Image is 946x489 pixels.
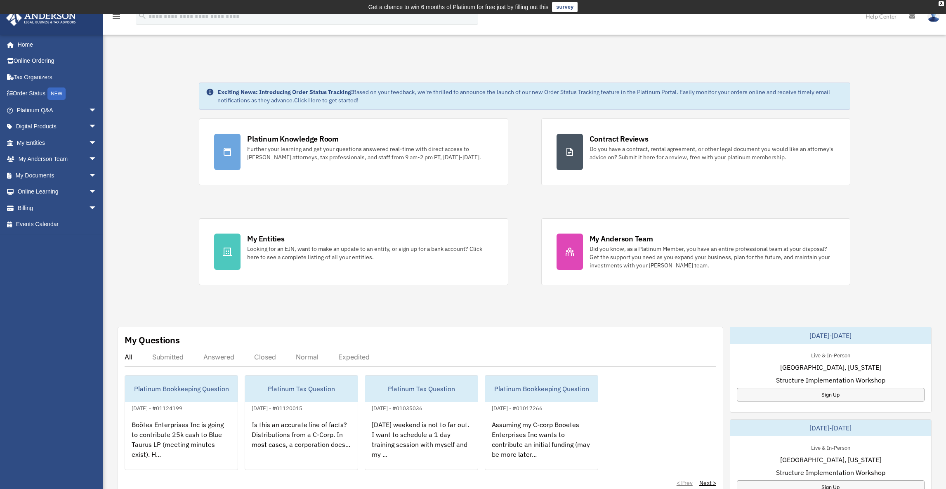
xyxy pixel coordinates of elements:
a: Home [6,36,105,53]
div: All [125,353,132,361]
div: My Entities [247,234,284,244]
a: Digital Productsarrow_drop_down [6,118,109,135]
a: Platinum Bookkeeping Question[DATE] - #01124199Boötes Enterprises Inc is going to contribute 25k ... [125,375,238,470]
a: Click Here to get started! [294,97,359,104]
div: Platinum Knowledge Room [247,134,339,144]
div: Submitted [152,353,184,361]
span: arrow_drop_down [89,102,105,119]
div: Boötes Enterprises Inc is going to contribute 25k cash to Blue Taurus LP (meeting minutes exist).... [125,413,238,477]
a: My Entities Looking for an EIN, want to make an update to an entity, or sign up for a bank accoun... [199,218,508,285]
a: Platinum Knowledge Room Further your learning and get your questions answered real-time with dire... [199,118,508,185]
a: Events Calendar [6,216,109,233]
span: [GEOGRAPHIC_DATA], [US_STATE] [780,455,881,465]
div: [DATE] - #01124199 [125,403,189,412]
span: [GEOGRAPHIC_DATA], [US_STATE] [780,362,881,372]
span: arrow_drop_down [89,118,105,135]
span: Structure Implementation Workshop [776,375,885,385]
a: Platinum Tax Question[DATE] - #01120015Is this an accurate line of facts? Distributions from a C-... [245,375,358,470]
div: Is this an accurate line of facts? Distributions from a C-Corp. In most cases, a corporation does... [245,413,358,477]
div: Expedited [338,353,370,361]
div: Answered [203,353,234,361]
span: arrow_drop_down [89,167,105,184]
div: Platinum Bookkeeping Question [125,376,238,402]
a: My Entitiesarrow_drop_down [6,135,109,151]
div: Based on your feedback, we're thrilled to announce the launch of our new Order Status Tracking fe... [217,88,843,104]
div: Platinum Tax Question [365,376,478,402]
span: Structure Implementation Workshop [776,468,885,477]
a: Billingarrow_drop_down [6,200,109,216]
a: survey [552,2,578,12]
div: Closed [254,353,276,361]
a: Contract Reviews Do you have a contract, rental agreement, or other legal document you would like... [541,118,850,185]
div: Normal [296,353,318,361]
span: arrow_drop_down [89,151,105,168]
a: Platinum Bookkeeping Question[DATE] - #01017266Assuming my C-corp Booetes Enterprises Inc wants t... [485,375,598,470]
span: arrow_drop_down [89,200,105,217]
a: Tax Organizers [6,69,109,85]
span: arrow_drop_down [89,135,105,151]
div: close [939,1,944,6]
div: [DATE] weekend is not to far out. I want to schedule a 1 day training session with myself and my ... [365,413,478,477]
img: User Pic [927,10,940,22]
a: menu [111,14,121,21]
a: Sign Up [737,388,925,402]
div: [DATE] - #01035036 [365,403,429,412]
div: [DATE]-[DATE] [730,420,931,436]
div: Looking for an EIN, want to make an update to an entity, or sign up for a bank account? Click her... [247,245,493,261]
a: My Anderson Teamarrow_drop_down [6,151,109,168]
img: Anderson Advisors Platinum Portal [4,10,78,26]
a: Next > [699,479,716,487]
a: My Documentsarrow_drop_down [6,167,109,184]
span: arrow_drop_down [89,184,105,201]
div: My Anderson Team [590,234,653,244]
div: Contract Reviews [590,134,649,144]
div: Assuming my C-corp Booetes Enterprises Inc wants to contribute an initial funding (may be more la... [485,413,598,477]
strong: Exciting News: Introducing Order Status Tracking! [217,88,353,96]
a: Platinum Q&Aarrow_drop_down [6,102,109,118]
div: Platinum Bookkeeping Question [485,376,598,402]
div: [DATE]-[DATE] [730,327,931,344]
div: Get a chance to win 6 months of Platinum for free just by filling out this [368,2,549,12]
div: Platinum Tax Question [245,376,358,402]
a: Order StatusNEW [6,85,109,102]
a: Online Ordering [6,53,109,69]
div: Did you know, as a Platinum Member, you have an entire professional team at your disposal? Get th... [590,245,835,269]
div: [DATE] - #01017266 [485,403,549,412]
div: Live & In-Person [804,443,857,451]
div: Live & In-Person [804,350,857,359]
div: NEW [47,87,66,100]
a: My Anderson Team Did you know, as a Platinum Member, you have an entire professional team at your... [541,218,850,285]
div: [DATE] - #01120015 [245,403,309,412]
div: Do you have a contract, rental agreement, or other legal document you would like an attorney's ad... [590,145,835,161]
a: Platinum Tax Question[DATE] - #01035036[DATE] weekend is not to far out. I want to schedule a 1 d... [365,375,478,470]
a: Online Learningarrow_drop_down [6,184,109,200]
i: search [138,11,147,20]
div: My Questions [125,334,180,346]
div: Further your learning and get your questions answered real-time with direct access to [PERSON_NAM... [247,145,493,161]
i: menu [111,12,121,21]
